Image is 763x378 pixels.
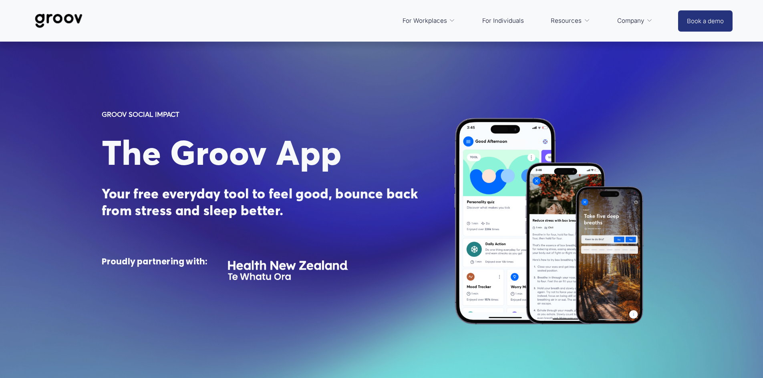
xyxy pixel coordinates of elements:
[102,185,421,219] strong: Your free everyday tool to feel good, bounce back from stress and sleep better.
[102,132,342,174] span: The Groov App
[399,11,459,30] a: folder dropdown
[403,15,447,26] span: For Workplaces
[551,15,582,26] span: Resources
[478,11,528,30] a: For Individuals
[617,15,644,26] span: Company
[102,110,179,118] strong: GROOV SOCIAL IMPACT
[547,11,594,30] a: folder dropdown
[613,11,657,30] a: folder dropdown
[30,8,87,34] img: Groov | Workplace Science Platform | Unlock Performance | Drive Results
[102,256,207,267] strong: Proudly partnering with:
[678,10,733,32] a: Book a demo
